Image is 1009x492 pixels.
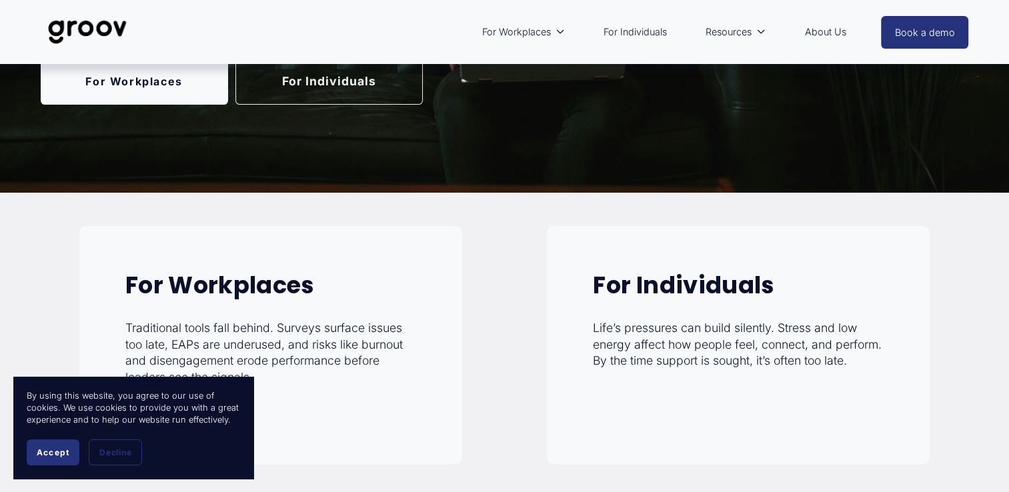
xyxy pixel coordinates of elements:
p: By using this website, you agree to our use of cookies. We use cookies to provide you with a grea... [27,390,240,426]
span: For Workplaces [482,23,551,41]
a: For Workplaces [41,58,228,105]
strong: For Individuals [593,269,774,301]
a: folder dropdown [475,17,572,47]
span: Decline [99,447,131,457]
a: About Us [798,17,853,47]
span: Accept [37,447,69,457]
a: Book a demo [881,16,969,49]
a: For Individuals [597,17,674,47]
p: Traditional tools fall behind. Surveys surface issues too late, EAPs are underused, and risks lik... [125,320,416,386]
strong: For Workplaces [125,269,315,301]
button: Accept [27,439,79,465]
a: For Individuals [235,58,423,105]
a: folder dropdown [699,17,773,47]
span: Resources [706,23,752,41]
button: Decline [89,439,142,465]
p: Life’s pressures can build silently. Stress and low energy affect how people feel, connect, and p... [593,320,884,369]
img: Groov | Unlock Human Potential at Work and in Life [41,10,135,54]
section: Cookie banner [13,377,253,479]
